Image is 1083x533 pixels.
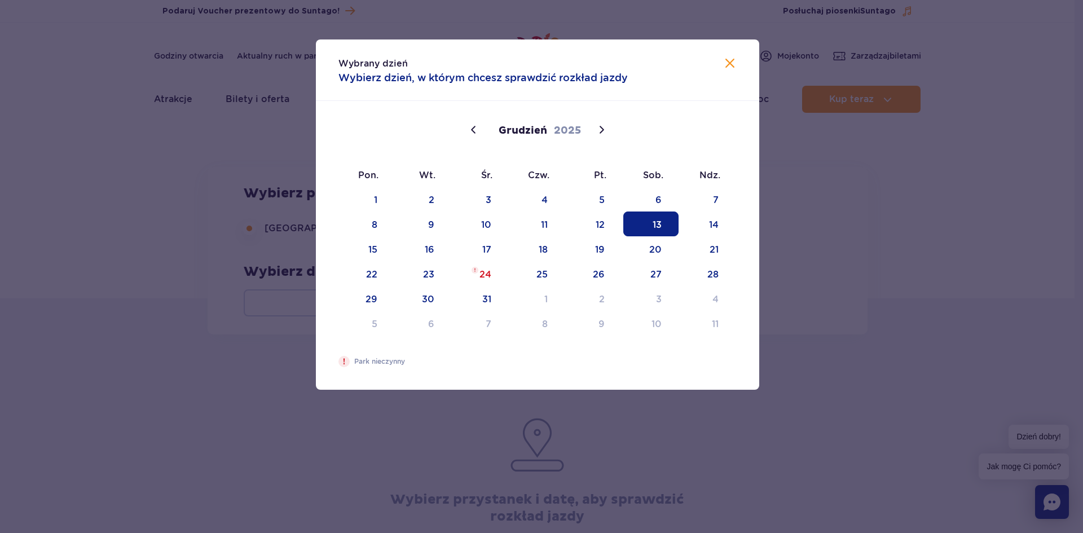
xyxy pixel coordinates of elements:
span: Styczeń 3, 2026 [623,286,679,311]
span: Grudzień 15, 2025 [339,236,394,261]
span: Grudzień 1, 2025 [339,187,394,212]
span: Grudzień 2, 2025 [396,187,451,212]
dl: Park nieczynny [338,356,737,367]
span: Styczeń 11, 2026 [680,311,736,336]
span: Wybrany dzień [338,58,408,69]
span: Grudzień 14, 2025 [680,212,736,236]
span: Grudzień 16, 2025 [396,236,451,261]
span: Wt. [395,169,452,182]
span: Pt. [566,169,623,182]
span: Grudzień 10, 2025 [453,212,508,236]
span: Wybierz dzień, w którym chcesz sprawdzić rozkład jazdy [338,70,628,85]
span: Styczeń 7, 2026 [453,311,508,336]
span: Grudzień 21, 2025 [680,236,736,261]
span: Grudzień 8, 2025 [339,212,394,236]
span: Grudzień 20, 2025 [623,236,679,261]
span: Styczeń 5, 2026 [339,311,394,336]
span: Grudzień 29, 2025 [339,286,394,311]
span: Styczeń 10, 2026 [623,311,679,336]
span: Grudzień 24, 2025 [453,261,508,286]
span: Grudzień 22, 2025 [339,261,394,286]
span: Grudzień 9, 2025 [396,212,451,236]
span: Styczeń 8, 2026 [509,311,565,336]
span: Grudzień 27, 2025 [623,261,679,286]
span: Grudzień 31, 2025 [453,286,508,311]
span: Grudzień 6, 2025 [623,187,679,212]
span: Sob. [623,169,680,182]
span: Grudzień 23, 2025 [396,261,451,286]
span: Grudzień [499,124,547,138]
span: Grudzień 12, 2025 [566,212,622,236]
span: Styczeń 6, 2026 [396,311,451,336]
span: Grudzień 18, 2025 [509,236,565,261]
span: Styczeń 9, 2026 [566,311,622,336]
span: Styczeń 4, 2026 [680,286,736,311]
span: Czw. [509,169,566,182]
span: Ndz. [680,169,737,182]
span: Pon. [338,169,395,182]
span: Grudzień 26, 2025 [566,261,622,286]
span: Grudzień 19, 2025 [566,236,622,261]
span: Grudzień 3, 2025 [453,187,508,212]
span: Styczeń 1, 2026 [509,286,565,311]
span: Styczeń 2, 2026 [566,286,622,311]
span: Grudzień 30, 2025 [396,286,451,311]
span: Grudzień 11, 2025 [509,212,565,236]
span: Grudzień 4, 2025 [509,187,565,212]
span: Grudzień 25, 2025 [509,261,565,286]
span: Grudzień 5, 2025 [566,187,622,212]
span: Grudzień 13, 2025 [623,212,679,236]
span: Grudzień 7, 2025 [680,187,736,212]
span: Śr. [452,169,509,182]
span: Grudzień 17, 2025 [453,236,508,261]
span: Grudzień 28, 2025 [680,261,736,286]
